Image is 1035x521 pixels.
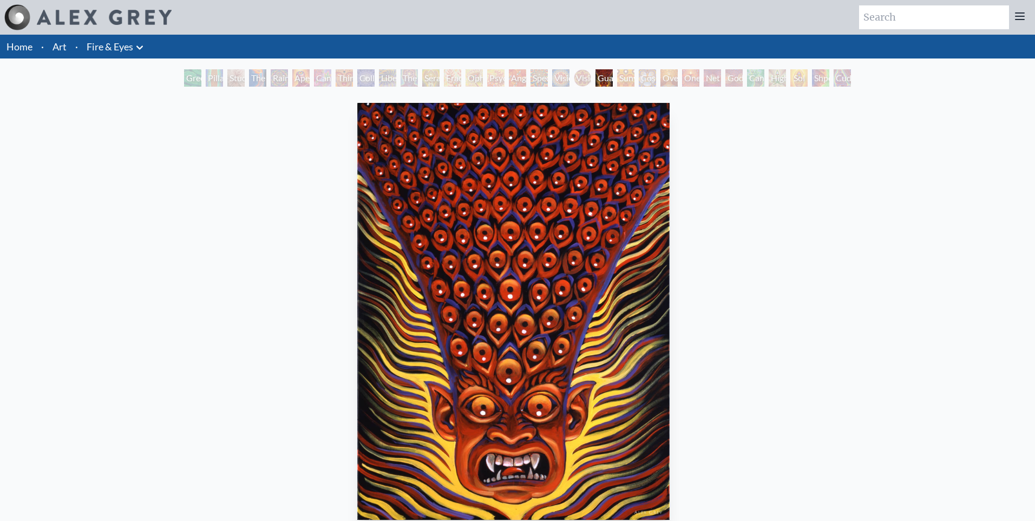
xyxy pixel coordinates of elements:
[184,69,201,87] div: Green Hand
[357,103,669,520] img: Guardian-of-Infinite-Vision-2005-Alex-Grey-watermarked.jpg
[639,69,656,87] div: Cosmic Elf
[660,69,678,87] div: Oversoul
[487,69,505,87] div: Psychomicrograph of a Fractal Paisley Cherub Feather Tip
[292,69,310,87] div: Aperture
[812,69,829,87] div: Shpongled
[530,69,548,87] div: Spectral Lotus
[509,69,526,87] div: Angel Skin
[444,69,461,87] div: Fractal Eyes
[379,69,396,87] div: Liberation Through Seeing
[87,39,133,54] a: Fire & Eyes
[6,41,32,53] a: Home
[401,69,418,87] div: The Seer
[747,69,764,87] div: Cannafist
[552,69,569,87] div: Vision Crystal
[859,5,1009,29] input: Search
[595,69,613,87] div: Guardian of Infinite Vision
[314,69,331,87] div: Cannabis Sutra
[725,69,743,87] div: Godself
[336,69,353,87] div: Third Eye Tears of Joy
[357,69,375,87] div: Collective Vision
[422,69,440,87] div: Seraphic Transport Docking on the Third Eye
[249,69,266,87] div: The Torch
[790,69,808,87] div: Sol Invictus
[466,69,483,87] div: Ophanic Eyelash
[704,69,721,87] div: Net of Being
[834,69,851,87] div: Cuddle
[769,69,786,87] div: Higher Vision
[71,35,82,58] li: ·
[617,69,634,87] div: Sunyata
[53,39,67,54] a: Art
[574,69,591,87] div: Vision Crystal Tondo
[206,69,223,87] div: Pillar of Awareness
[37,35,48,58] li: ·
[271,69,288,87] div: Rainbow Eye Ripple
[682,69,699,87] div: One
[227,69,245,87] div: Study for the Great Turn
